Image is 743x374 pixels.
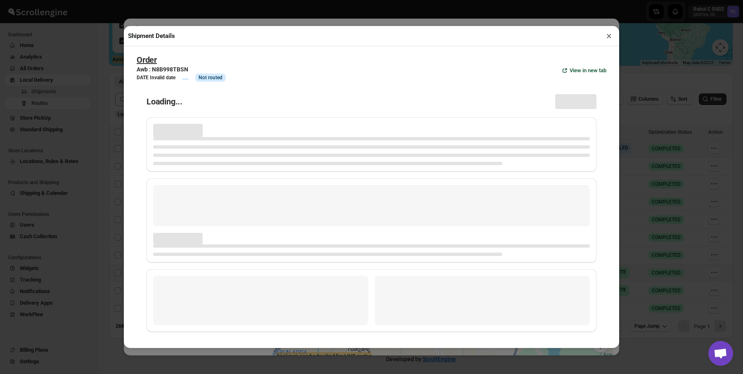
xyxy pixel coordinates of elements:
[137,74,175,81] h3: DATE
[147,97,182,107] h1: Loading...
[137,65,226,73] h3: Awb : N8B998TBSN
[137,55,157,65] button: Order
[150,75,175,80] b: Invalid date
[556,64,611,77] button: View in new tab
[708,341,733,366] div: Open chat
[128,32,175,40] h2: Shipment Details
[137,86,606,335] div: Page loading
[199,74,222,81] span: Not routed
[570,66,606,75] span: View in new tab
[603,30,615,42] button: ×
